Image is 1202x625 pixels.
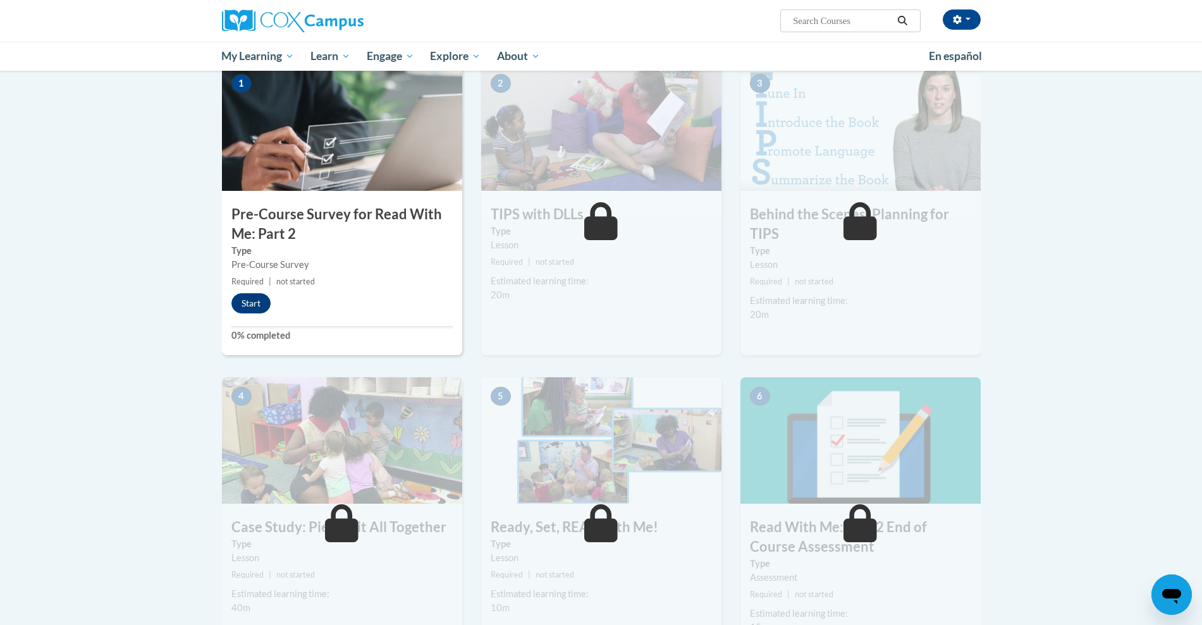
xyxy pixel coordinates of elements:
[792,13,893,28] input: Search Courses
[359,42,422,71] a: Engage
[491,387,511,406] span: 5
[929,49,982,63] span: En español
[491,587,712,601] div: Estimated learning time:
[231,329,453,343] label: 0% completed
[430,49,481,64] span: Explore
[491,238,712,252] div: Lesson
[231,551,453,565] div: Lesson
[943,9,981,30] button: Account Settings
[893,13,912,28] button: Search
[214,42,303,71] a: My Learning
[269,570,271,579] span: |
[491,289,510,300] span: 20m
[740,518,981,557] h3: Read With Me: Part 2 End of Course Assessment
[740,64,981,191] img: Course Image
[921,43,990,70] a: En español
[222,205,462,244] h3: Pre-Course Survey for Read With Me: Part 2
[491,537,712,551] label: Type
[787,277,790,286] span: |
[750,387,770,406] span: 6
[481,518,721,537] h3: Ready, Set, READ with Me!
[491,274,712,288] div: Estimated learning time:
[750,571,971,585] div: Assessment
[231,602,250,613] span: 40m
[536,570,574,579] span: not started
[222,9,364,32] img: Cox Campus
[422,42,489,71] a: Explore
[203,42,1000,71] div: Main menu
[231,258,453,272] div: Pre-Course Survey
[231,74,252,93] span: 1
[231,570,264,579] span: Required
[528,570,530,579] span: |
[750,590,782,599] span: Required
[750,557,971,571] label: Type
[795,590,833,599] span: not started
[269,277,271,286] span: |
[221,49,294,64] span: My Learning
[528,257,530,267] span: |
[231,277,264,286] span: Required
[276,570,315,579] span: not started
[750,277,782,286] span: Required
[481,205,721,224] h3: TIPS with DLLs
[231,293,271,313] button: Start
[222,518,462,537] h3: Case Study: Piecing it All Together
[536,257,574,267] span: not started
[491,74,511,93] span: 2
[231,387,252,406] span: 4
[310,49,350,64] span: Learn
[750,244,971,258] label: Type
[222,9,462,32] a: Cox Campus
[222,377,462,504] img: Course Image
[491,551,712,565] div: Lesson
[491,602,510,613] span: 10m
[740,205,981,244] h3: Behind the Scenes: Planning for TIPS
[750,607,971,621] div: Estimated learning time:
[750,294,971,308] div: Estimated learning time:
[231,537,453,551] label: Type
[276,277,315,286] span: not started
[489,42,548,71] a: About
[367,49,414,64] span: Engage
[491,257,523,267] span: Required
[491,224,712,238] label: Type
[481,377,721,504] img: Course Image
[491,570,523,579] span: Required
[231,587,453,601] div: Estimated learning time:
[497,49,540,64] span: About
[222,64,462,191] img: Course Image
[1151,574,1192,615] iframe: Botón para iniciar la ventana de mensajería
[795,277,833,286] span: not started
[481,64,721,191] img: Course Image
[740,377,981,504] img: Course Image
[302,42,359,71] a: Learn
[750,258,971,272] div: Lesson
[787,590,790,599] span: |
[750,74,770,93] span: 3
[231,244,453,258] label: Type
[750,309,769,320] span: 20m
